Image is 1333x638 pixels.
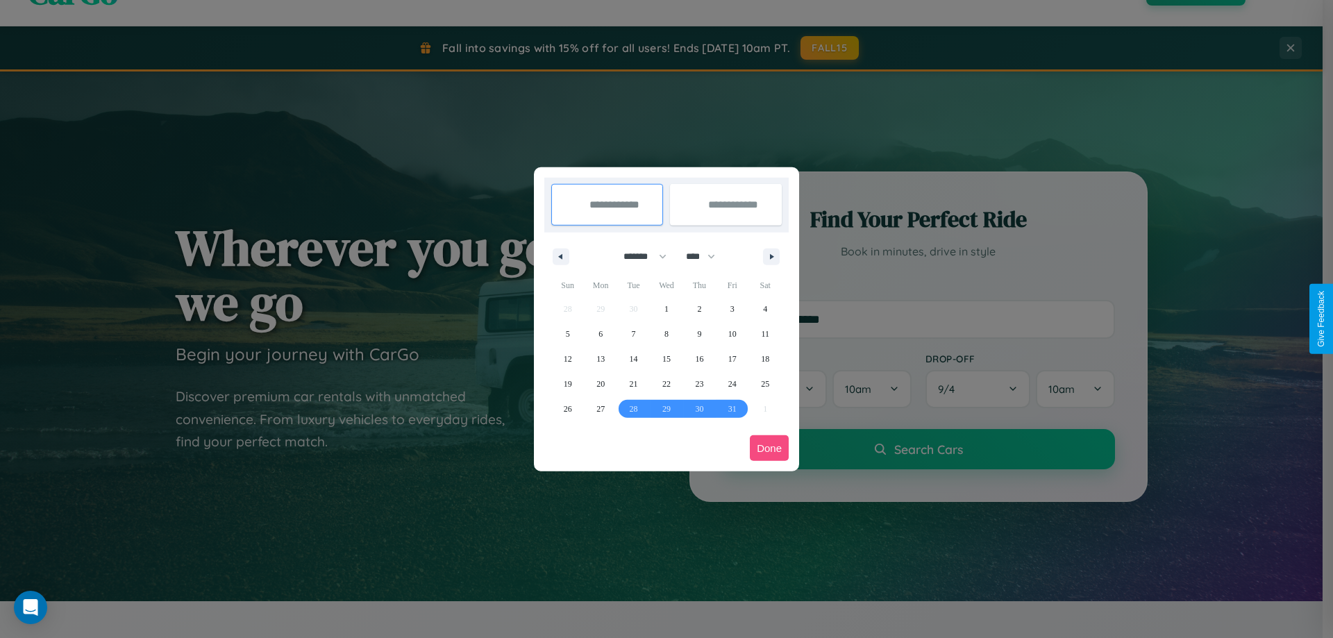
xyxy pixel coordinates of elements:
[683,371,716,396] button: 23
[584,396,617,421] button: 27
[683,274,716,296] span: Thu
[650,296,682,321] button: 1
[617,396,650,421] button: 28
[716,321,748,346] button: 10
[630,371,638,396] span: 21
[750,435,789,461] button: Done
[630,396,638,421] span: 28
[630,346,638,371] span: 14
[728,396,737,421] span: 31
[551,321,584,346] button: 5
[716,396,748,421] button: 31
[662,371,671,396] span: 22
[650,346,682,371] button: 15
[596,346,605,371] span: 13
[584,346,617,371] button: 13
[763,296,767,321] span: 4
[728,321,737,346] span: 10
[730,296,735,321] span: 3
[683,346,716,371] button: 16
[551,346,584,371] button: 12
[716,346,748,371] button: 17
[566,321,570,346] span: 5
[716,371,748,396] button: 24
[664,321,669,346] span: 8
[695,371,703,396] span: 23
[650,396,682,421] button: 29
[650,321,682,346] button: 8
[664,296,669,321] span: 1
[716,296,748,321] button: 3
[617,274,650,296] span: Tue
[697,321,701,346] span: 9
[596,371,605,396] span: 20
[728,371,737,396] span: 24
[584,321,617,346] button: 6
[761,346,769,371] span: 18
[749,346,782,371] button: 18
[551,396,584,421] button: 26
[551,274,584,296] span: Sun
[632,321,636,346] span: 7
[617,346,650,371] button: 14
[683,321,716,346] button: 9
[716,274,748,296] span: Fri
[564,371,572,396] span: 19
[695,346,703,371] span: 16
[683,396,716,421] button: 30
[728,346,737,371] span: 17
[14,591,47,624] div: Open Intercom Messenger
[1316,291,1326,347] div: Give Feedback
[650,274,682,296] span: Wed
[662,396,671,421] span: 29
[683,296,716,321] button: 2
[749,296,782,321] button: 4
[598,321,603,346] span: 6
[662,346,671,371] span: 15
[617,321,650,346] button: 7
[564,346,572,371] span: 12
[650,371,682,396] button: 22
[596,396,605,421] span: 27
[749,274,782,296] span: Sat
[584,371,617,396] button: 20
[551,371,584,396] button: 19
[617,371,650,396] button: 21
[761,321,769,346] span: 11
[564,396,572,421] span: 26
[761,371,769,396] span: 25
[697,296,701,321] span: 2
[695,396,703,421] span: 30
[584,274,617,296] span: Mon
[749,371,782,396] button: 25
[749,321,782,346] button: 11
